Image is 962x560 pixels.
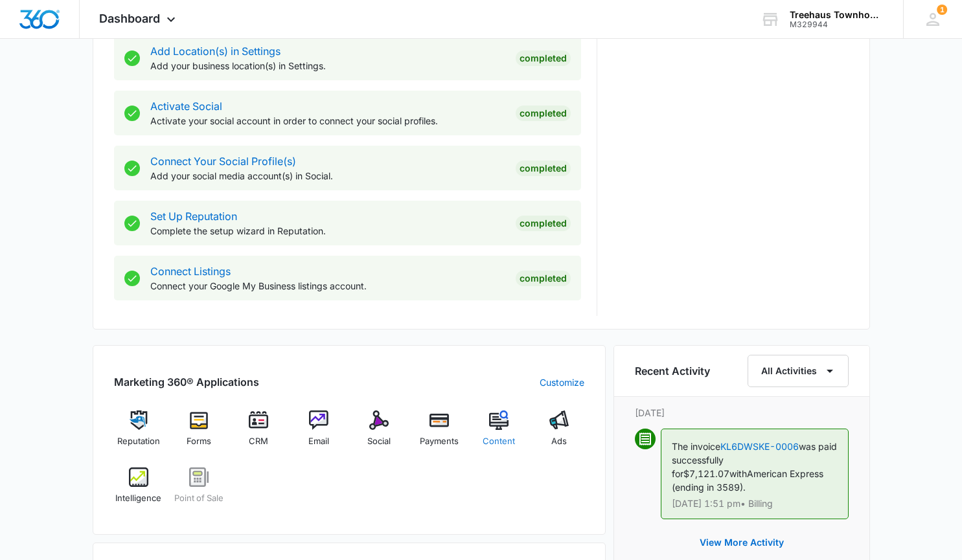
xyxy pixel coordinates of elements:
[150,169,505,183] p: Add your social media account(s) in Social.
[367,435,391,448] span: Social
[534,410,584,457] a: Ads
[483,435,515,448] span: Content
[672,499,838,508] p: [DATE] 1:51 pm • Billing
[308,435,329,448] span: Email
[683,468,729,479] span: $7,121.07
[540,375,584,389] a: Customize
[516,161,571,176] div: Completed
[150,45,281,58] a: Add Location(s) in Settings
[234,410,284,457] a: CRM
[687,527,797,558] button: View More Activity
[516,271,571,286] div: Completed
[516,216,571,231] div: Completed
[937,5,947,15] div: notifications count
[474,410,524,457] a: Content
[150,224,505,238] p: Complete the setup wizard in Reputation.
[187,435,211,448] span: Forms
[174,467,223,514] a: Point of Sale
[150,59,505,73] p: Add your business location(s) in Settings.
[672,441,837,479] span: was paid successfully for
[114,467,164,514] a: Intelligence
[150,155,296,168] a: Connect Your Social Profile(s)
[294,410,344,457] a: Email
[115,492,161,505] span: Intelligence
[249,435,268,448] span: CRM
[790,20,884,29] div: account id
[150,279,505,293] p: Connect your Google My Business listings account.
[414,410,464,457] a: Payments
[551,435,567,448] span: Ads
[99,12,160,25] span: Dashboard
[516,50,571,66] div: Completed
[635,363,710,379] h6: Recent Activity
[114,410,164,457] a: Reputation
[117,435,160,448] span: Reputation
[150,265,231,278] a: Connect Listings
[174,410,223,457] a: Forms
[937,5,947,15] span: 1
[114,374,259,390] h2: Marketing 360® Applications
[150,210,237,223] a: Set Up Reputation
[516,106,571,121] div: Completed
[748,355,849,387] button: All Activities
[790,10,884,20] div: account name
[720,441,799,452] a: KL6DWSKE-0006
[729,468,747,479] span: with
[672,441,720,452] span: The invoice
[150,100,222,113] a: Activate Social
[150,114,505,128] p: Activate your social account in order to connect your social profiles.
[174,492,223,505] span: Point of Sale
[354,410,404,457] a: Social
[635,406,849,420] p: [DATE]
[420,435,459,448] span: Payments
[672,468,823,493] span: American Express (ending in 3589).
